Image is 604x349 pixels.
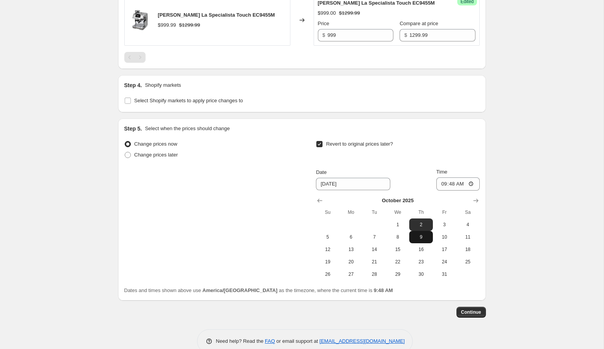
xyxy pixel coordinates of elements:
[319,271,336,277] span: 26
[316,169,326,175] span: Date
[433,243,456,256] button: Friday October 17 2025
[134,141,177,147] span: Change prices now
[124,52,146,63] nav: Pagination
[145,125,230,132] p: Select when the prices should change
[363,268,386,280] button: Tuesday October 28 2025
[461,309,481,315] span: Continue
[409,206,432,218] th: Thursday
[343,209,360,215] span: Mo
[319,259,336,265] span: 19
[459,246,476,253] span: 18
[436,271,453,277] span: 31
[404,32,407,38] span: $
[316,256,339,268] button: Sunday October 19 2025
[316,268,339,280] button: Sunday October 26 2025
[340,206,363,218] th: Monday
[326,141,393,147] span: Revert to original prices later?
[389,271,406,277] span: 29
[436,177,480,191] input: 12:00
[436,234,453,240] span: 10
[366,246,383,253] span: 14
[202,287,278,293] b: America/[GEOGRAPHIC_DATA]
[363,231,386,243] button: Tuesday October 7 2025
[319,338,405,344] a: [EMAIL_ADDRESS][DOMAIN_NAME]
[433,256,456,268] button: Friday October 24 2025
[340,268,363,280] button: Monday October 27 2025
[456,256,479,268] button: Saturday October 25 2025
[409,256,432,268] button: Thursday October 23 2025
[366,271,383,277] span: 28
[436,209,453,215] span: Fr
[389,209,406,215] span: We
[318,21,329,26] span: Price
[412,209,429,215] span: Th
[343,259,360,265] span: 20
[412,271,429,277] span: 30
[456,307,486,318] button: Continue
[216,338,265,344] span: Need help? Read the
[456,231,479,243] button: Saturday October 11 2025
[409,243,432,256] button: Thursday October 16 2025
[412,259,429,265] span: 23
[179,21,200,29] strike: $1299.99
[386,218,409,231] button: Wednesday October 1 2025
[459,209,476,215] span: Sa
[340,256,363,268] button: Monday October 20 2025
[366,234,383,240] span: 7
[412,246,429,253] span: 16
[409,218,432,231] button: Thursday October 2 2025
[316,206,339,218] th: Sunday
[275,338,319,344] span: or email support at
[366,209,383,215] span: Tu
[134,152,178,158] span: Change prices later
[124,81,142,89] h2: Step 4.
[363,256,386,268] button: Tuesday October 21 2025
[456,206,479,218] th: Saturday
[314,195,325,206] button: Show previous month, September 2025
[470,195,481,206] button: Show next month, November 2025
[400,21,438,26] span: Compare at price
[129,9,152,32] img: La_Specialista_Touch_EC9455M_Angle_White_Background_80x.jpg
[319,234,336,240] span: 5
[319,209,336,215] span: Su
[386,256,409,268] button: Wednesday October 22 2025
[412,234,429,240] span: 9
[433,206,456,218] th: Friday
[459,222,476,228] span: 4
[319,246,336,253] span: 12
[389,222,406,228] span: 1
[412,222,429,228] span: 2
[343,271,360,277] span: 27
[340,231,363,243] button: Monday October 6 2025
[459,234,476,240] span: 11
[374,287,393,293] b: 9:48 AM
[366,259,383,265] span: 21
[124,125,142,132] h2: Step 5.
[158,21,176,29] div: $999.99
[459,259,476,265] span: 25
[316,231,339,243] button: Sunday October 5 2025
[386,243,409,256] button: Wednesday October 15 2025
[436,222,453,228] span: 3
[389,246,406,253] span: 15
[409,268,432,280] button: Thursday October 30 2025
[386,268,409,280] button: Wednesday October 29 2025
[316,178,390,190] input: 9/25/2025
[436,259,453,265] span: 24
[265,338,275,344] a: FAQ
[124,287,393,293] span: Dates and times shown above use as the timezone, where the current time is
[145,81,181,89] p: Shopify markets
[436,169,447,175] span: Time
[386,206,409,218] th: Wednesday
[433,268,456,280] button: Friday October 31 2025
[456,243,479,256] button: Saturday October 18 2025
[323,32,325,38] span: $
[389,259,406,265] span: 22
[339,9,360,17] strike: $1299.99
[433,231,456,243] button: Friday October 10 2025
[363,243,386,256] button: Tuesday October 14 2025
[433,218,456,231] button: Friday October 3 2025
[436,246,453,253] span: 17
[343,246,360,253] span: 13
[456,218,479,231] button: Saturday October 4 2025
